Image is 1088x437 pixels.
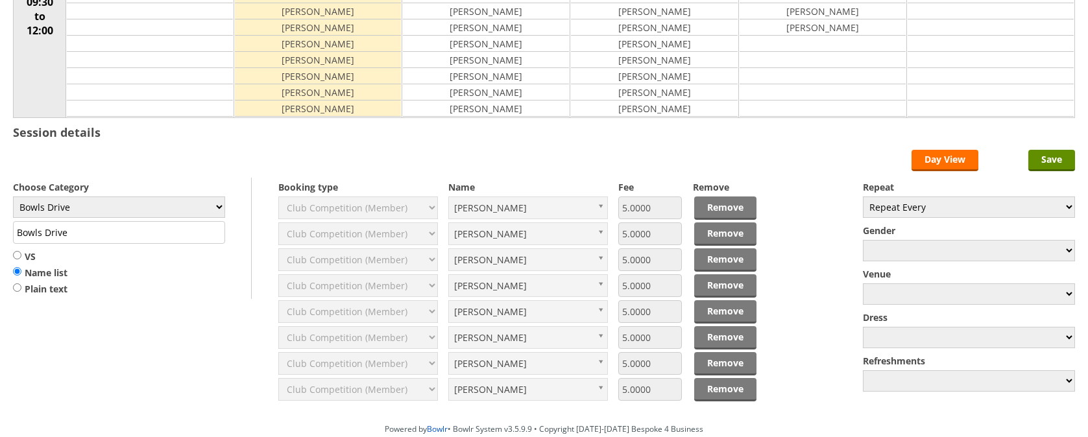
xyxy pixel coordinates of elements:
[454,197,590,218] span: [PERSON_NAME]
[403,84,569,100] td: [PERSON_NAME]
[571,3,737,19] td: [PERSON_NAME]
[13,283,67,296] label: Plain text
[694,222,756,246] a: Remove
[454,301,590,322] span: [PERSON_NAME]
[694,248,756,272] a: Remove
[454,249,590,270] span: [PERSON_NAME]
[235,3,401,19] td: [PERSON_NAME]
[863,224,1075,237] label: Gender
[454,275,590,296] span: [PERSON_NAME]
[448,222,608,245] a: [PERSON_NAME]
[694,300,756,324] a: Remove
[13,181,225,193] label: Choose Category
[1028,150,1075,171] input: Save
[403,19,569,36] td: [PERSON_NAME]
[571,36,737,52] td: [PERSON_NAME]
[863,355,1075,367] label: Refreshments
[454,327,590,348] span: [PERSON_NAME]
[693,181,756,193] label: Remove
[385,423,703,434] span: Powered by • Bowlr System v3.5.9.9 • Copyright [DATE]-[DATE] Bespoke 4 Business
[13,250,67,263] label: VS
[13,266,21,276] input: Name list
[694,196,756,220] a: Remove
[235,84,401,100] td: [PERSON_NAME]
[13,283,21,292] input: Plain text
[448,378,608,401] a: [PERSON_NAME]
[694,274,756,298] a: Remove
[235,19,401,36] td: [PERSON_NAME]
[448,326,608,349] a: [PERSON_NAME]
[403,52,569,68] td: [PERSON_NAME]
[13,221,225,244] input: Title/Description
[863,311,1075,324] label: Dress
[403,36,569,52] td: [PERSON_NAME]
[13,266,67,279] label: Name list
[454,223,590,244] span: [PERSON_NAME]
[448,248,608,271] a: [PERSON_NAME]
[403,68,569,84] td: [PERSON_NAME]
[571,100,737,117] td: [PERSON_NAME]
[618,181,682,193] label: Fee
[571,52,737,68] td: [PERSON_NAME]
[235,100,401,117] td: [PERSON_NAME]
[571,19,737,36] td: [PERSON_NAME]
[694,378,756,401] a: Remove
[571,84,737,100] td: [PERSON_NAME]
[694,326,756,349] a: Remove
[448,196,608,219] a: [PERSON_NAME]
[403,3,569,19] td: [PERSON_NAME]
[694,352,756,375] a: Remove
[13,250,21,260] input: VS
[571,68,737,84] td: [PERSON_NAME]
[454,353,590,374] span: [PERSON_NAME]
[235,68,401,84] td: [PERSON_NAME]
[278,181,438,193] label: Booking type
[403,100,569,117] td: [PERSON_NAME]
[454,379,590,400] span: [PERSON_NAME]
[740,3,906,19] td: [PERSON_NAME]
[448,300,608,323] a: [PERSON_NAME]
[912,150,978,171] a: Day View
[863,268,1075,280] label: Venue
[448,181,608,193] label: Name
[448,274,608,297] a: [PERSON_NAME]
[427,423,448,434] a: Bowlr
[235,36,401,52] td: [PERSON_NAME]
[740,19,906,36] td: [PERSON_NAME]
[235,52,401,68] td: [PERSON_NAME]
[863,181,1075,193] label: Repeat
[448,352,608,375] a: [PERSON_NAME]
[13,124,101,140] h3: Session details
